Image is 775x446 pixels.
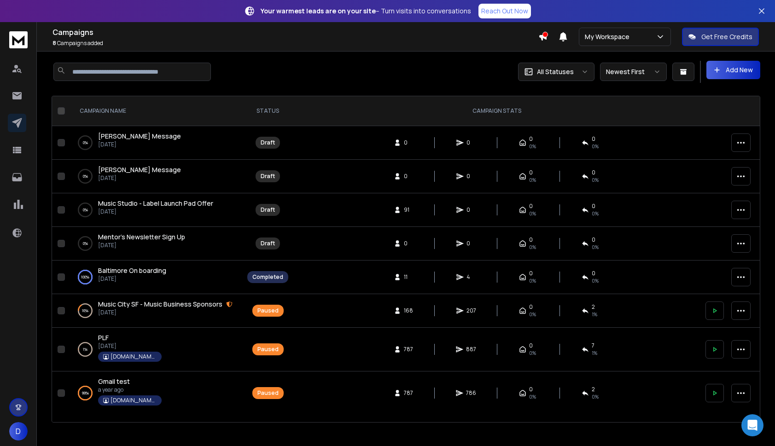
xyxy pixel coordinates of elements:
span: 207 [466,307,476,314]
p: 99 % [82,388,89,398]
td: 1%PLF[DATE][DOMAIN_NAME] [69,328,242,371]
p: Campaigns added [52,40,538,47]
span: 0 [466,139,476,146]
img: logo [9,31,28,48]
strong: Your warmest leads are on your site [261,6,376,15]
span: 0% [529,277,536,284]
div: Open Intercom Messenger [741,414,763,436]
span: 0% [529,210,536,217]
td: 99%Gmail testa year ago[DOMAIN_NAME] [69,371,242,415]
span: [PERSON_NAME] Message [98,132,181,140]
span: 0% [529,311,536,318]
span: 11 [404,273,413,281]
span: 0 [529,342,533,349]
p: [DOMAIN_NAME] [111,353,157,360]
span: 0 [592,135,595,143]
span: 787 [404,389,413,397]
p: [DATE] [98,141,181,148]
button: Newest First [600,63,667,81]
a: Music Studio - Label Launch Pad Offer [98,199,213,208]
span: 0 [592,270,595,277]
span: 0% [592,243,599,251]
p: [DATE] [98,208,213,215]
span: 0% [592,143,599,150]
span: Music City SF - Music Business Sponsors [98,300,222,308]
span: 2 [592,386,595,393]
span: Gmail test [98,377,130,386]
span: 0% [529,349,536,357]
td: 0%[PERSON_NAME] Message[DATE] [69,126,242,160]
span: 0 [404,173,413,180]
button: D [9,422,28,440]
div: Completed [252,273,283,281]
p: [DATE] [98,342,162,350]
span: 0 [592,236,595,243]
p: – Turn visits into conversations [261,6,471,16]
p: a year ago [98,386,162,394]
span: 0 % [592,277,599,284]
h1: Campaigns [52,27,538,38]
a: Reach Out Now [478,4,531,18]
td: 16%Music City SF - Music Business Sponsors[DATE] [69,294,242,328]
p: 0 % [83,205,88,214]
th: CAMPAIGN STATS [294,96,700,126]
div: Draft [261,173,275,180]
p: 16 % [82,306,88,315]
td: 0%Music Studio - Label Launch Pad Offer[DATE] [69,193,242,227]
p: 100 % [81,272,89,282]
a: Music City SF - Music Business Sponsors [98,300,222,309]
span: 0% [592,210,599,217]
span: 0 [592,169,595,176]
span: 0 [529,303,533,311]
span: Mentor's Newsletter Sign Up [98,232,185,241]
p: [DATE] [98,275,166,283]
span: 0% [592,176,599,184]
th: CAMPAIGN NAME [69,96,242,126]
p: 1 % [83,345,87,354]
span: 168 [404,307,413,314]
p: [DATE] [98,242,185,249]
p: 0 % [83,239,88,248]
span: 1 % [592,349,597,357]
td: 0%[PERSON_NAME] Message[DATE] [69,160,242,193]
p: Reach Out Now [481,6,528,16]
span: 0 [529,203,533,210]
p: [DATE] [98,174,181,182]
p: [DATE] [98,309,233,316]
span: 887 [466,346,476,353]
span: 0 [592,203,595,210]
span: 0 [529,236,533,243]
div: Paused [257,307,279,314]
span: 0 [529,169,533,176]
span: 8 [52,39,56,47]
span: 0 [404,240,413,247]
p: All Statuses [537,67,574,76]
span: 91 [404,206,413,214]
span: 787 [404,346,413,353]
span: 7 [592,342,594,349]
p: [DOMAIN_NAME] [111,397,157,404]
td: 100%Baltimore On boarding[DATE] [69,261,242,294]
span: 0% [529,393,536,400]
p: Get Free Credits [701,32,752,41]
span: 0 [529,386,533,393]
span: 0% [529,143,536,150]
a: Baltimore On boarding [98,266,166,275]
a: [PERSON_NAME] Message [98,132,181,141]
a: [PERSON_NAME] Message [98,165,181,174]
span: 0 [529,270,533,277]
div: Draft [261,206,275,214]
a: PLF [98,333,109,342]
span: 0 [466,240,476,247]
span: 0 [529,135,533,143]
p: 0 % [83,138,88,147]
span: 0% [529,243,536,251]
div: Draft [261,240,275,247]
span: 1 % [592,311,597,318]
span: 2 [592,303,595,311]
button: Add New [706,61,760,79]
